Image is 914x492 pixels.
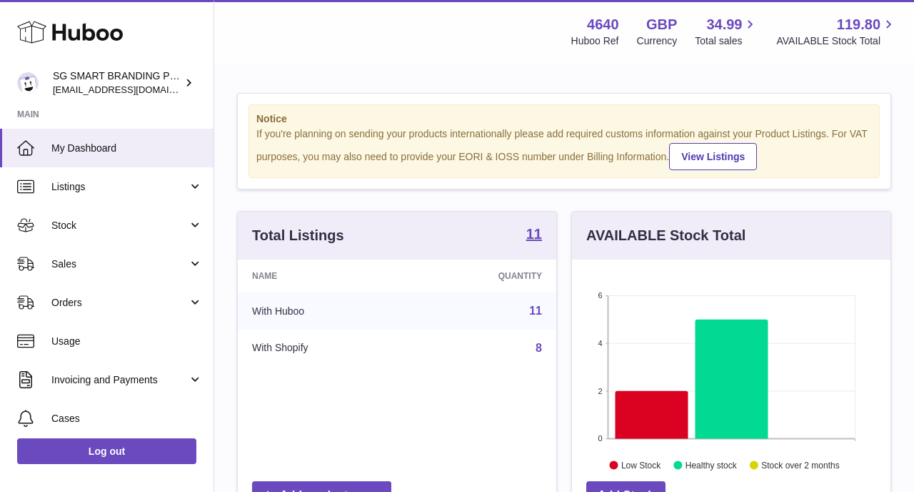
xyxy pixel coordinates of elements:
span: AVAILABLE Stock Total [776,34,897,48]
th: Quantity [409,260,556,292]
span: Listings [51,180,188,194]
span: Total sales [695,34,758,48]
td: With Huboo [238,292,409,330]
img: uktopsmileshipping@gmail.com [17,72,39,94]
text: 0 [598,434,602,443]
a: 8 [536,342,542,354]
a: Log out [17,438,196,464]
text: Low Stock [621,460,661,470]
th: Name [238,260,409,292]
td: With Shopify [238,330,409,367]
span: Sales [51,257,188,271]
a: 11 [529,305,542,317]
a: View Listings [669,143,757,170]
span: Usage [51,335,203,348]
div: SG SMART BRANDING PTE. LTD. [53,69,181,97]
strong: 4640 [587,15,619,34]
h3: Total Listings [252,226,344,245]
strong: Notice [256,112,872,126]
span: Cases [51,412,203,425]
span: 34.99 [706,15,742,34]
div: Huboo Ref [571,34,619,48]
text: Stock over 2 months [761,460,839,470]
h3: AVAILABLE Stock Total [586,226,745,245]
span: [EMAIL_ADDRESS][DOMAIN_NAME] [53,84,210,95]
a: 34.99 Total sales [695,15,758,48]
text: 2 [598,386,602,395]
a: 119.80 AVAILABLE Stock Total [776,15,897,48]
span: Stock [51,219,188,232]
div: If you're planning on sending your products internationally please add required customs informati... [256,127,872,170]
span: Invoicing and Payments [51,373,188,387]
span: 119.80 [837,15,880,34]
text: 4 [598,339,602,348]
span: My Dashboard [51,142,203,155]
span: Orders [51,296,188,310]
strong: GBP [646,15,677,34]
a: 11 [526,227,542,244]
text: 6 [598,291,602,300]
text: Healthy stock [685,460,738,470]
strong: 11 [526,227,542,241]
div: Currency [637,34,678,48]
